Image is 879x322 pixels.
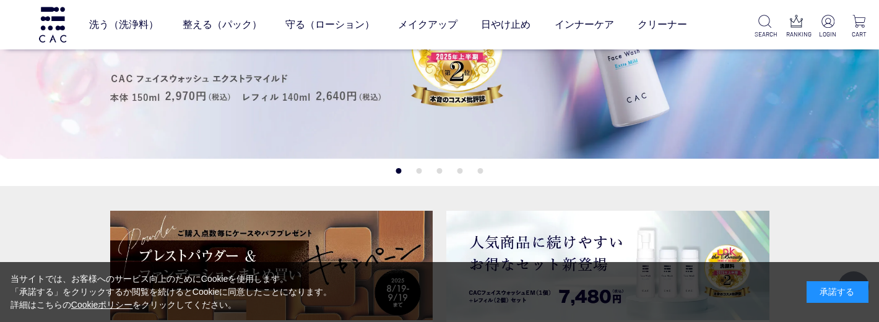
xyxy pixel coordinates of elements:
img: フェイスウォッシュ＋レフィル2個セット [446,211,769,320]
a: SEARCH [755,15,774,39]
div: 承諾する [807,281,868,303]
p: CART [849,30,869,39]
a: CART [849,15,869,39]
a: LOGIN [818,15,838,39]
a: RANKING [786,15,806,39]
button: 1 of 5 [396,168,402,174]
p: RANKING [786,30,806,39]
a: メイクアップ [398,7,457,42]
a: 洗う（洗浄料） [89,7,158,42]
a: Cookieポリシー [71,300,133,310]
div: 当サイトでは、お客様へのサービス向上のためにCookieを使用します。 「承諾する」をクリックするか閲覧を続けるとCookieに同意したことになります。 詳細はこちらの をクリックしてください。 [11,273,332,311]
button: 4 of 5 [457,168,463,174]
img: logo [37,7,68,42]
button: 2 of 5 [417,168,422,174]
img: ベースメイクキャンペーン [110,211,433,320]
p: LOGIN [818,30,838,39]
a: クリーナー [638,7,687,42]
button: 3 of 5 [437,168,443,174]
a: 日やけ止め [481,7,530,42]
a: インナーケア [555,7,614,42]
a: 守る（ローション） [285,7,375,42]
a: 整える（パック） [183,7,262,42]
button: 5 of 5 [478,168,483,174]
p: SEARCH [755,30,774,39]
